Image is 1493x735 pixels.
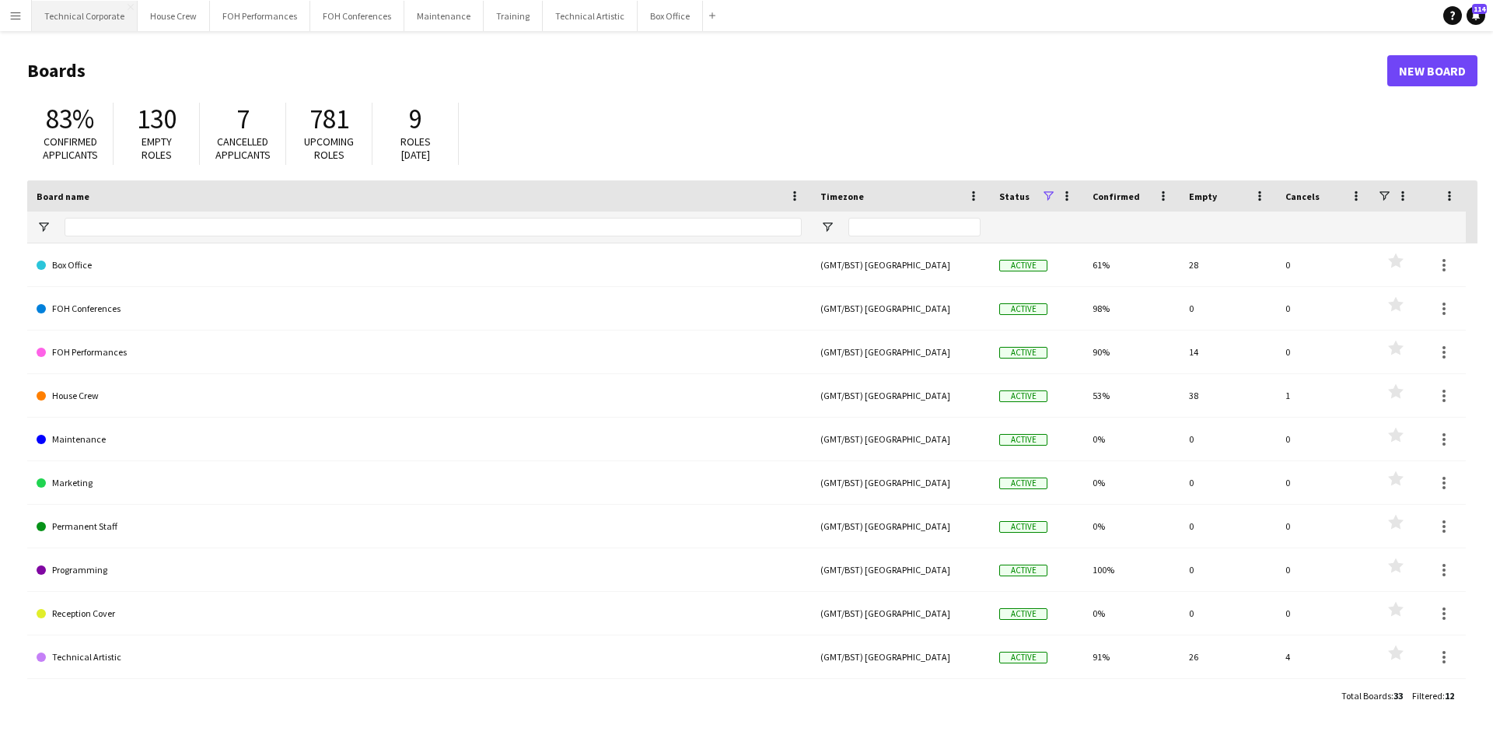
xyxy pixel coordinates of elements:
[1180,418,1276,460] div: 0
[43,135,98,162] span: Confirmed applicants
[1083,679,1180,722] div: 90%
[37,548,802,592] a: Programming
[1180,243,1276,286] div: 28
[1180,374,1276,417] div: 38
[999,260,1047,271] span: Active
[999,521,1047,533] span: Active
[999,434,1047,446] span: Active
[1276,679,1372,722] div: 2
[37,374,802,418] a: House Crew
[820,220,834,234] button: Open Filter Menu
[1276,592,1372,635] div: 0
[811,679,990,722] div: (GMT/BST) [GEOGRAPHIC_DATA]
[27,59,1387,82] h1: Boards
[236,102,250,136] span: 7
[1083,243,1180,286] div: 61%
[138,1,210,31] button: House Crew
[820,191,864,202] span: Timezone
[1276,461,1372,504] div: 0
[811,287,990,330] div: (GMT/BST) [GEOGRAPHIC_DATA]
[37,287,802,331] a: FOH Conferences
[37,592,802,635] a: Reception Cover
[1180,331,1276,373] div: 14
[811,635,990,678] div: (GMT/BST) [GEOGRAPHIC_DATA]
[1276,374,1372,417] div: 1
[1387,55,1477,86] a: New Board
[999,478,1047,489] span: Active
[484,1,543,31] button: Training
[999,347,1047,359] span: Active
[811,548,990,591] div: (GMT/BST) [GEOGRAPHIC_DATA]
[137,102,177,136] span: 130
[37,191,89,202] span: Board name
[46,102,94,136] span: 83%
[1276,418,1372,460] div: 0
[811,592,990,635] div: (GMT/BST) [GEOGRAPHIC_DATA]
[1083,418,1180,460] div: 0%
[215,135,271,162] span: Cancelled applicants
[999,565,1047,576] span: Active
[1189,191,1217,202] span: Empty
[1276,548,1372,591] div: 0
[848,218,981,236] input: Timezone Filter Input
[37,505,802,548] a: Permanent Staff
[1285,191,1320,202] span: Cancels
[1083,461,1180,504] div: 0%
[1472,4,1487,14] span: 114
[1083,635,1180,678] div: 91%
[37,243,802,287] a: Box Office
[999,652,1047,663] span: Active
[1083,505,1180,548] div: 0%
[543,1,638,31] button: Technical Artistic
[1083,548,1180,591] div: 100%
[1412,690,1442,702] span: Filtered
[404,1,484,31] button: Maintenance
[1180,679,1276,722] div: 24
[1276,331,1372,373] div: 0
[1445,690,1454,702] span: 12
[999,608,1047,620] span: Active
[37,331,802,374] a: FOH Performances
[1393,690,1403,702] span: 33
[65,218,802,236] input: Board name Filter Input
[638,1,703,31] button: Box Office
[37,220,51,234] button: Open Filter Menu
[1276,243,1372,286] div: 0
[37,418,802,461] a: Maintenance
[811,418,990,460] div: (GMT/BST) [GEOGRAPHIC_DATA]
[1180,592,1276,635] div: 0
[811,505,990,548] div: (GMT/BST) [GEOGRAPHIC_DATA]
[811,461,990,504] div: (GMT/BST) [GEOGRAPHIC_DATA]
[999,303,1047,315] span: Active
[1341,690,1391,702] span: Total Boards
[811,331,990,373] div: (GMT/BST) [GEOGRAPHIC_DATA]
[1083,592,1180,635] div: 0%
[1412,681,1454,711] div: :
[1341,681,1403,711] div: :
[811,243,990,286] div: (GMT/BST) [GEOGRAPHIC_DATA]
[400,135,431,162] span: Roles [DATE]
[1180,548,1276,591] div: 0
[1083,331,1180,373] div: 90%
[1180,287,1276,330] div: 0
[1083,287,1180,330] div: 98%
[32,1,138,31] button: Technical Corporate
[1276,505,1372,548] div: 0
[142,135,172,162] span: Empty roles
[1276,635,1372,678] div: 4
[1093,191,1140,202] span: Confirmed
[37,461,802,505] a: Marketing
[409,102,422,136] span: 9
[310,1,404,31] button: FOH Conferences
[1467,6,1485,25] a: 114
[999,390,1047,402] span: Active
[1276,287,1372,330] div: 0
[1180,635,1276,678] div: 26
[37,635,802,679] a: Technical Artistic
[1083,374,1180,417] div: 53%
[304,135,354,162] span: Upcoming roles
[210,1,310,31] button: FOH Performances
[811,374,990,417] div: (GMT/BST) [GEOGRAPHIC_DATA]
[1180,505,1276,548] div: 0
[999,191,1030,202] span: Status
